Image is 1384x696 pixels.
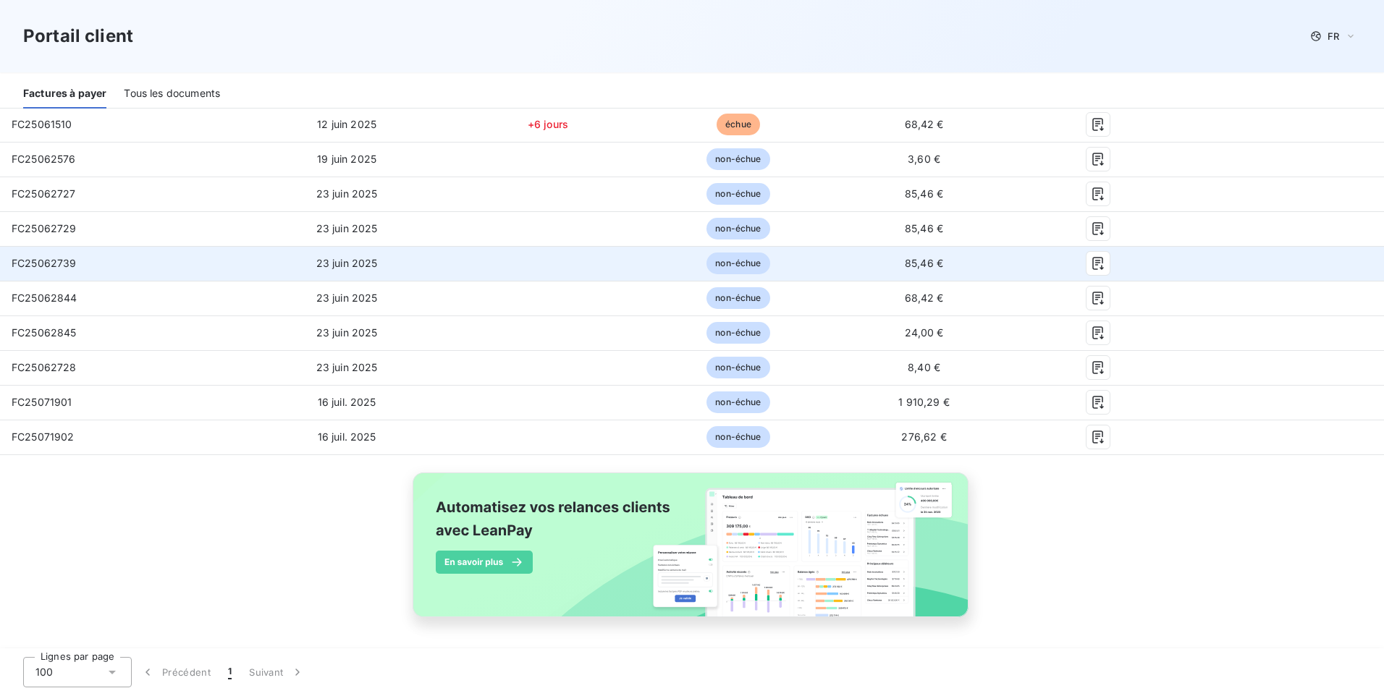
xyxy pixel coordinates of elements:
span: FC25062728 [12,361,77,373]
button: 1 [219,657,240,687]
div: Tous les documents [124,78,220,109]
span: 19 juin 2025 [317,153,376,165]
div: Factures à payer [23,78,106,109]
span: 23 juin 2025 [316,222,378,234]
span: 1 910,29 € [898,396,950,408]
span: non-échue [706,252,769,274]
span: +6 jours [528,118,568,130]
span: 85,46 € [905,187,943,200]
span: 16 juil. 2025 [318,396,376,408]
span: FC25061510 [12,118,72,130]
span: 23 juin 2025 [316,292,378,304]
span: FC25062576 [12,153,76,165]
span: 8,40 € [908,361,940,373]
span: FC25071902 [12,430,75,443]
span: FC25062845 [12,326,77,339]
span: FC25062727 [12,187,76,200]
span: non-échue [706,391,769,413]
span: non-échue [706,357,769,378]
span: non-échue [706,426,769,448]
span: 16 juil. 2025 [318,430,376,443]
span: FR [1328,30,1339,42]
span: non-échue [706,287,769,309]
span: 12 juin 2025 [317,118,376,130]
span: 68,42 € [905,118,944,130]
span: 23 juin 2025 [316,361,378,373]
span: non-échue [706,218,769,239]
span: non-échue [706,148,769,170]
img: banner [400,464,984,642]
span: 85,46 € [905,222,943,234]
button: Précédent [132,657,219,687]
span: échue [717,114,760,135]
span: 85,46 € [905,257,943,269]
span: 23 juin 2025 [316,187,378,200]
span: FC25062739 [12,257,77,269]
span: FC25062844 [12,292,77,304]
span: 1 [228,665,232,679]
button: Suivant [240,657,313,687]
span: 100 [35,665,53,679]
h3: Portail client [23,23,133,49]
span: non-échue [706,183,769,205]
span: 68,42 € [905,292,944,304]
span: 23 juin 2025 [316,326,378,339]
span: 276,62 € [901,430,946,443]
span: 3,60 € [908,153,940,165]
span: 23 juin 2025 [316,257,378,269]
span: 24,00 € [905,326,944,339]
span: FC25071901 [12,396,72,408]
span: non-échue [706,322,769,344]
span: FC25062729 [12,222,77,234]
